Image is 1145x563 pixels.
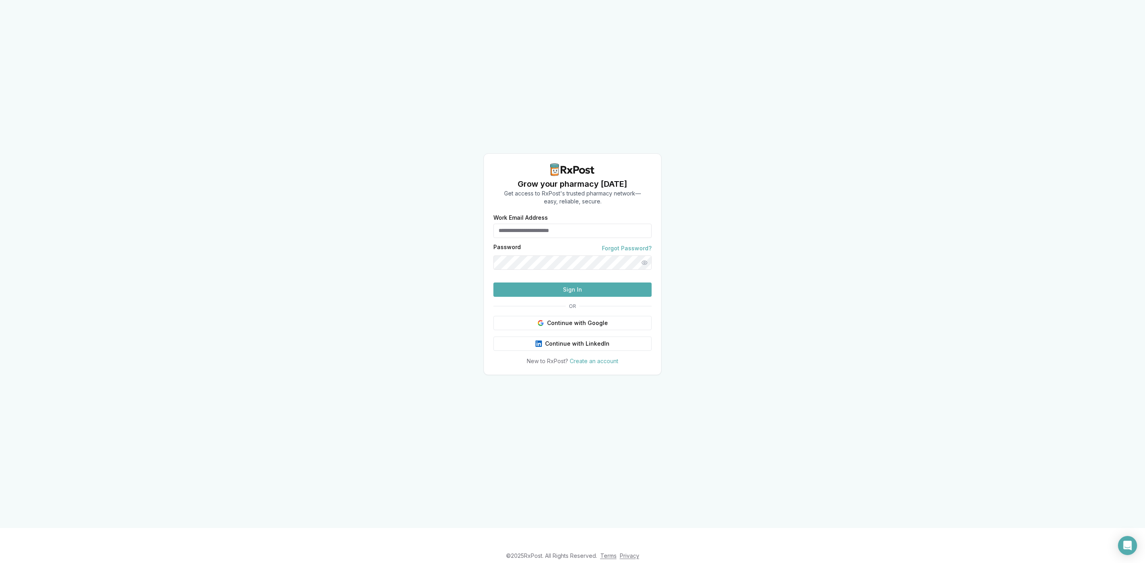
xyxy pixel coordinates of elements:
[566,303,579,310] span: OR
[1118,536,1137,555] div: Open Intercom Messenger
[570,358,618,364] a: Create an account
[527,358,568,364] span: New to RxPost?
[504,190,641,205] p: Get access to RxPost's trusted pharmacy network— easy, reliable, secure.
[493,316,652,330] button: Continue with Google
[493,215,652,221] label: Work Email Address
[637,255,652,270] button: Show password
[493,337,652,351] button: Continue with LinkedIn
[504,178,641,190] h1: Grow your pharmacy [DATE]
[493,244,521,252] label: Password
[538,320,544,326] img: Google
[600,552,617,559] a: Terms
[602,244,652,252] a: Forgot Password?
[547,163,598,176] img: RxPost Logo
[536,341,542,347] img: LinkedIn
[620,552,639,559] a: Privacy
[493,282,652,297] button: Sign In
